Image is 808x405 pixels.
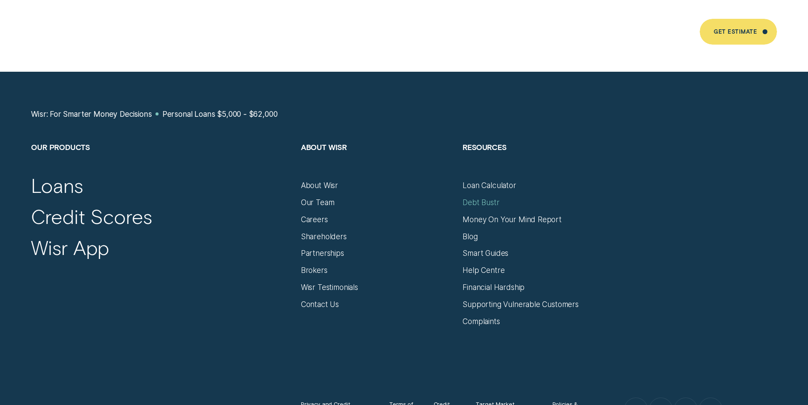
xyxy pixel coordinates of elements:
a: Debt Bustr [463,198,499,207]
h2: Our Products [31,143,291,181]
a: Contact Us [301,300,339,309]
a: Loans [31,173,83,197]
h2: Resources [463,143,615,181]
a: Careers [301,215,328,224]
a: Complaints [463,317,500,326]
a: Help Centre [463,265,504,275]
a: Money On Your Mind Report [463,215,562,224]
a: Shareholders [301,232,347,241]
a: Credit Scores [31,204,152,228]
a: Brokers [301,265,328,275]
a: Our Team [301,198,335,207]
a: Loan Calculator [463,181,516,190]
h2: About Wisr [301,143,453,181]
a: Wisr Testimonials [301,283,358,292]
a: Financial Hardship [463,283,525,292]
a: Wisr App [31,235,109,259]
a: About Wisr [301,181,338,190]
a: Smart Guides [463,248,508,258]
a: Blog [463,232,477,241]
a: Get Estimate [700,19,777,44]
a: Supporting Vulnerable Customers [463,300,579,309]
a: Partnerships [301,248,344,258]
a: Personal Loans $5,000 - $62,000 [162,109,278,119]
a: Wisr: For Smarter Money Decisions [31,109,152,119]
